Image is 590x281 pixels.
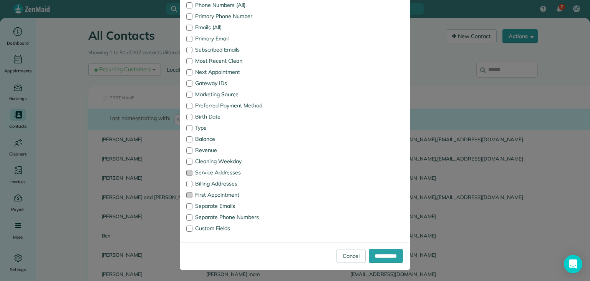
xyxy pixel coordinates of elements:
label: Subscribed Emails [186,47,289,52]
label: Cleaning Weekday [186,159,289,164]
label: Revenue [186,147,289,153]
label: Emails (All) [186,25,289,30]
label: Most Recent Clean [186,58,289,64]
label: Primary Email [186,36,289,41]
label: Service Addresses [186,170,289,175]
label: First Appointment [186,192,289,197]
label: Separate Emails [186,203,289,209]
label: Primary Phone Number [186,13,289,19]
label: Phone Numbers (All) [186,2,289,8]
label: Preferred Payment Method [186,103,289,108]
label: Gateway IDs [186,80,289,86]
div: Open Intercom Messenger [564,255,582,273]
label: Billing Addresses [186,181,289,186]
label: Next Appointment [186,69,289,75]
label: Balance [186,136,289,142]
label: Separate Phone Numbers [186,214,289,220]
label: Custom Fields [186,226,289,231]
label: Birth Date [186,114,289,119]
label: Marketing Source [186,92,289,97]
label: Type [186,125,289,130]
a: Cancel [336,249,366,263]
